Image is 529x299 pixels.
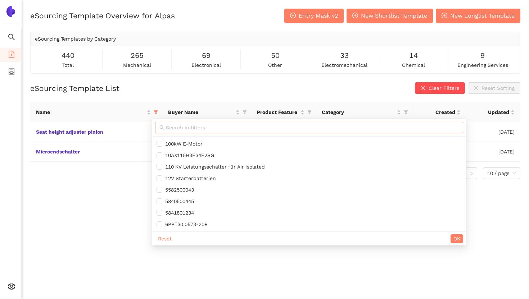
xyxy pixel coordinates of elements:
span: New Shortlist Template [361,11,427,20]
th: this column's title is Product Feature,this column is sortable [251,102,316,122]
span: 69 [202,50,211,61]
span: filter [241,107,248,118]
span: 6PPT30.0573-20B [162,221,208,227]
span: 50 [271,50,280,61]
li: Next Page [466,167,477,179]
span: 14 [409,50,418,61]
button: plus-circleNew Longlist Template [436,9,520,23]
span: Updated [472,108,509,116]
span: filter [243,110,247,114]
input: Search in filters [166,124,459,132]
img: Logo [5,6,17,17]
span: 12V Starterbatterien [162,175,216,181]
span: 5841801234 [162,210,194,216]
span: close [421,86,426,91]
span: New Longlist Template [450,11,515,20]
span: 10AX115H3F34E2SG [162,152,214,158]
h2: eSourcing Template Overview for Alpas [30,10,175,21]
span: OK [453,235,460,243]
button: right [466,167,477,179]
span: filter [154,110,158,114]
span: 9 [480,50,485,61]
button: plus-circleNew Shortlist Template [347,9,433,23]
span: plus-circle [442,13,447,19]
button: Reset [155,234,175,243]
th: this column's title is Updated,this column is sortable [466,102,520,122]
span: 100kW E-Motor [162,141,203,147]
span: search [159,125,164,130]
span: Clear Filters [429,84,459,92]
span: total [62,61,74,69]
span: other [268,61,282,69]
span: eSourcing Templates by Category [35,36,116,42]
th: this column's title is Category,this column is sortable [316,102,412,122]
span: setting [8,280,15,295]
button: OK [451,234,463,243]
span: Name [36,108,145,116]
span: 5840500445 [162,198,194,204]
th: this column's title is Buyer Name,this column is sortable [162,102,251,122]
span: engineering services [457,61,508,69]
span: container [8,65,15,80]
span: right [469,171,474,176]
h2: eSourcing Template List [30,83,119,93]
span: 265 [131,50,144,61]
span: 110 KV Leistungsschalter für Air isolated [162,164,265,170]
span: 5582500043 [162,187,194,193]
span: Reset [158,235,172,243]
span: plus-circle [290,13,296,19]
span: mechanical [123,61,151,69]
span: search [8,31,15,45]
span: file-add [8,48,15,63]
button: closeClear Filters [415,82,465,94]
th: this column's title is Created,this column is sortable [412,102,466,122]
th: this column's title is Name,this column is sortable [30,102,162,122]
span: plus-circle [352,13,358,19]
span: 33 [340,50,349,61]
span: Category [322,108,395,116]
span: Product Feature [257,108,299,116]
span: Buyer Name [168,108,234,116]
span: Created [418,108,455,116]
span: filter [152,107,159,118]
span: 440 [62,50,74,61]
span: chemical [402,61,425,69]
span: electromechanical [321,61,367,69]
span: filter [402,107,410,118]
span: Entry Mask v2 [299,11,338,20]
span: 10 / page [487,168,516,179]
button: closeReset Sorting [468,82,520,94]
td: [DATE] [466,122,520,142]
span: electronical [191,61,221,69]
span: filter [404,110,408,114]
span: filter [306,107,313,118]
td: [DATE] [466,142,520,162]
div: Page Size [483,167,520,179]
span: filter [307,110,312,114]
button: plus-circleEntry Mask v2 [284,9,344,23]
